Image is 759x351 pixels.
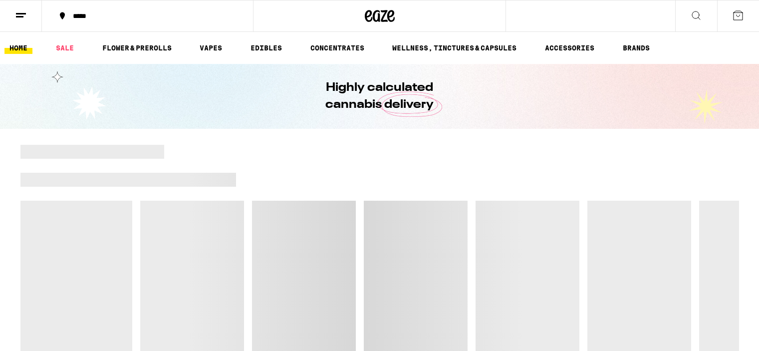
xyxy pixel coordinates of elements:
[195,42,227,54] a: VAPES
[305,42,369,54] a: CONCENTRATES
[618,42,655,54] a: BRANDS
[246,42,287,54] a: EDIBLES
[97,42,177,54] a: FLOWER & PREROLLS
[387,42,521,54] a: WELLNESS, TINCTURES & CAPSULES
[540,42,599,54] a: ACCESSORIES
[4,42,32,54] a: HOME
[51,42,79,54] a: SALE
[297,79,462,113] h1: Highly calculated cannabis delivery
